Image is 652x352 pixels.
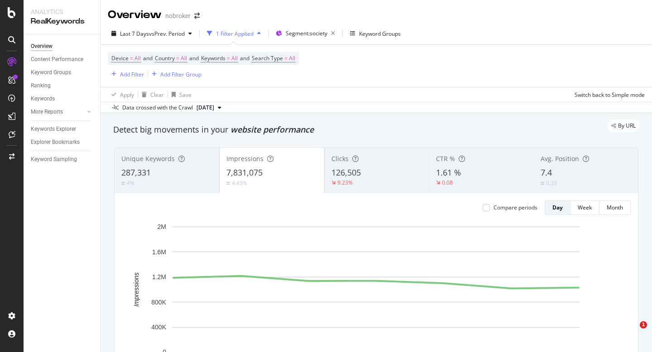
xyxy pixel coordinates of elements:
span: = [284,54,288,62]
a: More Reports [31,107,85,117]
button: Month [599,200,631,215]
img: Equal [121,182,125,185]
a: Keyword Sampling [31,155,94,164]
div: Save [179,91,192,99]
span: 2025 Sep. 1st [197,104,214,112]
span: 287,331 [121,167,151,178]
button: Week [570,200,599,215]
button: Switch back to Simple mode [571,87,645,102]
span: 126,505 [331,167,361,178]
span: Segment: society [286,29,327,37]
span: and [189,54,199,62]
span: CTR % [436,154,455,163]
div: Month [607,204,623,211]
span: 1 [640,321,647,328]
span: Last 7 Days [120,30,149,38]
button: Last 7 DaysvsPrev. Period [108,26,196,41]
a: Explorer Bookmarks [31,138,94,147]
span: = [227,54,230,62]
span: Search Type [252,54,283,62]
text: Impressions [133,272,140,306]
text: 1.6M [152,248,166,256]
div: 0.08 [442,179,453,186]
iframe: Intercom live chat [621,321,643,343]
button: Segment:society [272,26,339,41]
span: and [143,54,153,62]
div: Explorer Bookmarks [31,138,80,147]
span: By URL [618,123,636,128]
div: Content Performance [31,55,83,64]
button: Save [168,87,192,102]
span: and [240,54,249,62]
div: Switch back to Simple mode [575,91,645,99]
div: arrow-right-arrow-left [194,13,200,19]
span: Clicks [331,154,349,163]
button: Add Filter [108,69,144,80]
a: Keyword Groups [31,68,94,77]
span: 1.61 % [436,167,461,178]
button: Keyword Groups [346,26,404,41]
a: Content Performance [31,55,94,64]
span: All [181,52,187,65]
span: = [176,54,179,62]
span: All [289,52,295,65]
button: Clear [138,87,164,102]
div: Add Filter [120,71,144,78]
img: Equal [541,182,544,185]
div: nobroker [165,11,191,20]
span: All [134,52,141,65]
a: Keywords Explorer [31,124,94,134]
div: 9.23% [337,179,353,186]
div: Analytics [31,7,93,16]
div: Data crossed with the Crawl [122,104,193,112]
button: Day [545,200,570,215]
span: Impressions [226,154,264,163]
a: Overview [31,42,94,51]
div: Clear [150,91,164,99]
a: Keywords [31,94,94,104]
span: Keywords [201,54,225,62]
div: Keywords [31,94,55,104]
span: vs Prev. Period [149,30,185,38]
div: 4% [127,179,134,187]
div: Day [552,204,563,211]
span: Device [111,54,129,62]
div: RealKeywords [31,16,93,27]
span: 7,831,075 [226,167,263,178]
div: 0.33 [546,179,557,187]
div: Keywords Explorer [31,124,76,134]
span: = [130,54,133,62]
div: More Reports [31,107,63,117]
button: Add Filter Group [148,69,201,80]
div: Keyword Sampling [31,155,77,164]
span: All [231,52,238,65]
div: 1 Filter Applied [216,30,254,38]
span: Country [155,54,175,62]
text: 400K [151,323,166,331]
div: Keyword Groups [31,68,71,77]
span: Unique Keywords [121,154,175,163]
div: Overview [108,7,162,23]
button: Apply [108,87,134,102]
div: Ranking [31,81,51,90]
div: Overview [31,42,53,51]
div: Week [578,204,592,211]
span: 7.4 [541,167,552,178]
div: Apply [120,91,134,99]
div: Keyword Groups [359,30,401,38]
a: Ranking [31,81,94,90]
div: 4.43% [232,179,247,187]
img: Equal [226,182,230,185]
button: 1 Filter Applied [203,26,264,41]
span: Avg. Position [541,154,579,163]
div: legacy label [608,119,639,132]
div: Compare periods [494,204,537,211]
text: 2M [158,223,166,230]
text: 1.2M [152,273,166,281]
button: [DATE] [193,102,225,113]
div: Add Filter Group [160,71,201,78]
text: 800K [151,299,166,306]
